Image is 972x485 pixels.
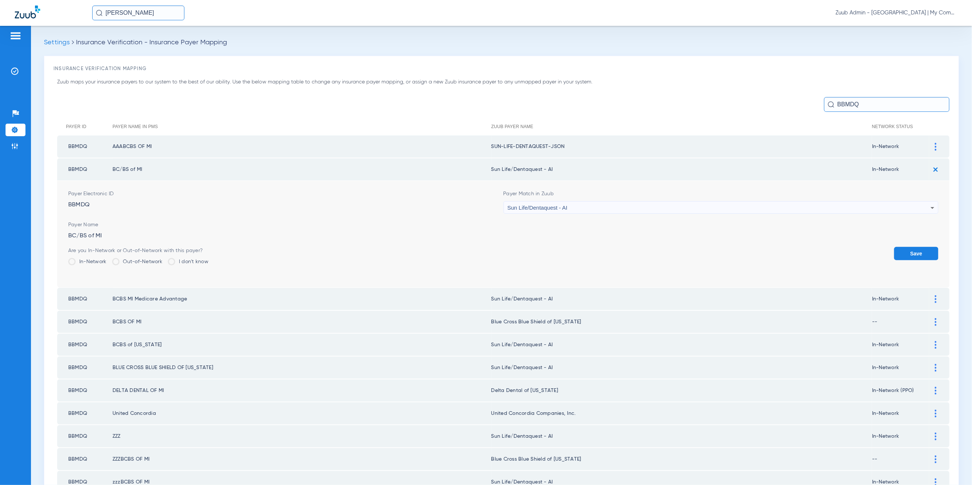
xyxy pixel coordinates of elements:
button: Save [894,247,938,260]
td: In-Network [872,288,929,310]
img: group-vertical.svg [935,433,937,440]
span: Settings [44,39,70,46]
img: hamburger-icon [10,31,21,40]
img: group-vertical.svg [935,387,937,395]
img: Search Icon [828,101,834,108]
td: In-Network (PPO) [872,379,929,402]
td: BBMDQ [57,334,113,356]
td: BBMDQ [57,311,113,333]
img: group-vertical.svg [935,455,937,463]
span: Payer Match in Zuub [504,190,939,197]
td: Blue Cross Blue Shield of [US_STATE] [491,448,872,470]
td: AAABCBS OF MI [113,135,491,158]
td: BC/BS of MI [113,158,491,180]
td: Sun Life/Dentaquest - AI [491,158,872,180]
td: In-Network [872,334,929,356]
td: BBMDQ [57,288,113,310]
td: BBMDQ [57,448,113,470]
img: group-vertical.svg [935,143,937,151]
span: Sun Life/Dentaquest - AI [508,204,568,211]
td: DELTA DENTAL OF MI [113,379,491,402]
td: ZZZ [113,425,491,447]
td: BCBS OF MI [113,311,491,333]
td: BCBS MI Medicare Advantage [113,288,491,310]
td: Sun Life/Dentaquest - AI [491,425,872,447]
img: group-vertical.svg [935,364,937,372]
th: Payer ID [57,118,113,135]
td: In-Network [872,357,929,379]
h3: Insurance Verification Mapping [53,65,949,73]
div: Are you In-Network or Out-of-Network with this payer? [68,247,208,254]
span: Payer Name [68,221,938,228]
label: Out-of-Network [112,258,163,265]
td: BBMDQ [57,402,113,424]
th: Network Status [872,118,929,135]
td: BBMDQ [57,379,113,402]
img: group-vertical.svg [935,341,937,349]
td: In-Network [872,135,929,158]
div: BC/BS of MI [68,221,938,240]
img: plus.svg [930,164,942,176]
td: Sun Life/Dentaquest - AI [491,288,872,310]
th: Zuub Payer Name [491,118,872,135]
span: Payer Electronic ID [68,190,504,197]
td: BBMDQ [57,135,113,158]
label: I don't know [168,258,208,265]
span: Zuub Admin - [GEOGRAPHIC_DATA] | My Community Dental Centers [836,9,957,17]
input: Search by payer ID or name [824,97,949,112]
td: BCBS of [US_STATE] [113,334,491,356]
img: Zuub Logo [15,6,40,18]
td: In-Network [872,158,929,180]
p: Zuub maps your insurance payers to our system to the best of our ability. Use the below mapping t... [57,78,949,86]
td: SUN-LIFE-DENTAQUEST-JSON [491,135,872,158]
input: Search for patients [92,6,184,20]
div: BBMDQ [68,190,504,214]
td: United Concordia [113,402,491,424]
th: Payer Name in PMS [113,118,491,135]
td: Blue Cross Blue Shield of [US_STATE] [491,311,872,333]
span: Insurance Verification - Insurance Payer Mapping [76,39,227,46]
td: United Concordia Companies, Inc. [491,402,872,424]
td: In-Network [872,425,929,447]
img: group-vertical.svg [935,410,937,417]
img: group-vertical.svg [935,295,937,303]
td: ZZZBCBS OF MI [113,448,491,470]
td: In-Network [872,402,929,424]
td: BBMDQ [57,158,113,180]
img: Search Icon [96,10,103,16]
label: In-Network [68,258,107,265]
td: BLUE CROSS BLUE SHIELD OF [US_STATE] [113,357,491,379]
td: Sun Life/Dentaquest - AI [491,334,872,356]
td: BBMDQ [57,357,113,379]
app-insurance-payer-mapping-network-stat: Are you In-Network or Out-of-Network with this payer? [68,247,208,271]
td: Delta Dental of [US_STATE] [491,379,872,402]
td: -- [872,311,929,333]
td: -- [872,448,929,470]
td: BBMDQ [57,425,113,447]
img: group-vertical.svg [935,318,937,326]
td: Sun Life/Dentaquest - AI [491,357,872,379]
iframe: Chat Widget [935,450,972,485]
